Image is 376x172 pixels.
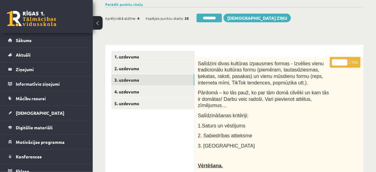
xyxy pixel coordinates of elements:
span: Aprēķinātā atzīme: [105,14,136,23]
a: 5. uzdevums [111,98,194,109]
span: Salīdzināšanas kritēriji: [198,113,249,118]
span: 35 [185,14,189,23]
span: Motivācijas programma [16,139,65,145]
span: Salīdzini divas kultūras izpausmes formas - Izvēlies vienu tradicionālu kultūras formu (piemēram,... [198,61,324,85]
a: [DEMOGRAPHIC_DATA] [8,106,85,120]
a: Ziņojumi [8,62,85,76]
a: 3. uzdevums [111,74,194,86]
span: Aktuāli [16,52,31,58]
a: Aktuāli [8,48,85,62]
a: Rīgas 1. Tālmācības vidusskola [7,11,56,26]
a: Konferences [8,149,85,164]
span: Pārdomā – ko tās pauž, ko par tām domā cilvēki un kam tās ir domātas! Darbu veic radoši. Vari pie... [198,90,329,108]
a: Sākums [8,33,85,47]
span: 2. Sabiedrības attieksme [198,133,252,138]
a: 2. uzdevums [111,63,194,74]
a: Informatīvie ziņojumi [8,77,85,91]
span: Kopējais punktu skaits: [146,14,184,23]
span: 3. [GEOGRAPHIC_DATA] [198,143,255,148]
a: 4. uzdevums [111,86,194,97]
span: Konferences [16,154,42,159]
body: Bagātinātā teksta redaktors, wiswyg-editor-47025124212320-1757931696-248 [6,6,155,13]
a: Motivācijas programma [8,135,85,149]
legend: Ziņojumi [16,62,85,76]
body: Bagātinātā teksta redaktors, wiswyg-editor-user-answer-47024997286960 [6,6,156,13]
legend: Informatīvie ziņojumi [16,77,85,91]
a: 1. uzdevums [111,51,194,62]
span: 4 [137,14,139,23]
span: Digitālie materiāli [16,125,53,130]
span: 1.Saturs un vēstījums [198,123,246,128]
span: Vērtēšana. [198,163,223,168]
a: Parādīt punktu skalu [105,2,143,7]
span: Sākums [16,37,32,43]
span: [DEMOGRAPHIC_DATA] [16,110,64,116]
p: / 26p [330,57,361,68]
span: Mācību resursi [16,96,46,101]
a: Digitālie materiāli [8,120,85,135]
a: [DEMOGRAPHIC_DATA] ziņu [224,14,291,22]
a: Mācību resursi [8,91,85,105]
